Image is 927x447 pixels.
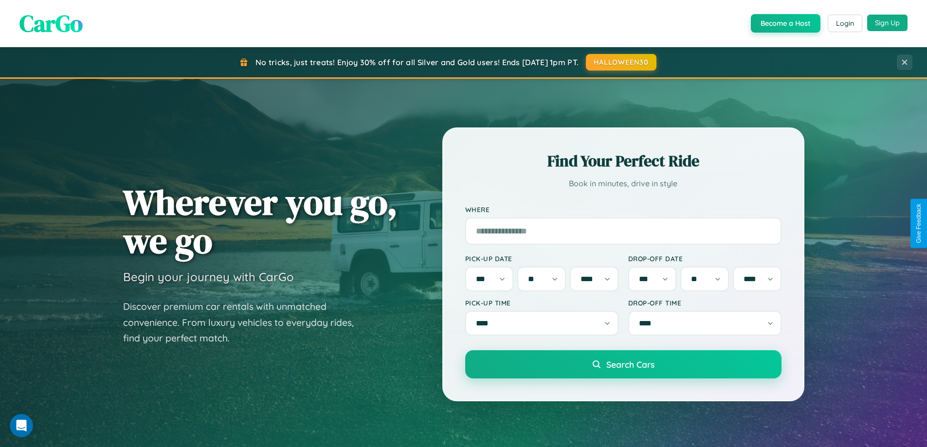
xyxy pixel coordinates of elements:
h2: Find Your Perfect Ride [465,150,782,172]
div: Give Feedback [915,204,922,243]
button: Search Cars [465,350,782,378]
h3: Begin your journey with CarGo [123,269,294,284]
label: Pick-up Time [465,299,618,307]
button: Become a Host [751,14,820,33]
span: CarGo [19,7,83,39]
iframe: Intercom live chat [10,414,33,437]
button: Sign Up [867,15,908,31]
label: Where [465,205,782,214]
label: Drop-off Time [628,299,782,307]
button: HALLOWEEN30 [586,54,656,71]
button: Login [828,15,862,32]
p: Discover premium car rentals with unmatched convenience. From luxury vehicles to everyday rides, ... [123,299,366,346]
span: Search Cars [606,359,654,370]
label: Drop-off Date [628,254,782,263]
span: No tricks, just treats! Enjoy 30% off for all Silver and Gold users! Ends [DATE] 1pm PT. [255,57,579,67]
label: Pick-up Date [465,254,618,263]
p: Book in minutes, drive in style [465,177,782,191]
h1: Wherever you go, we go [123,183,398,260]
